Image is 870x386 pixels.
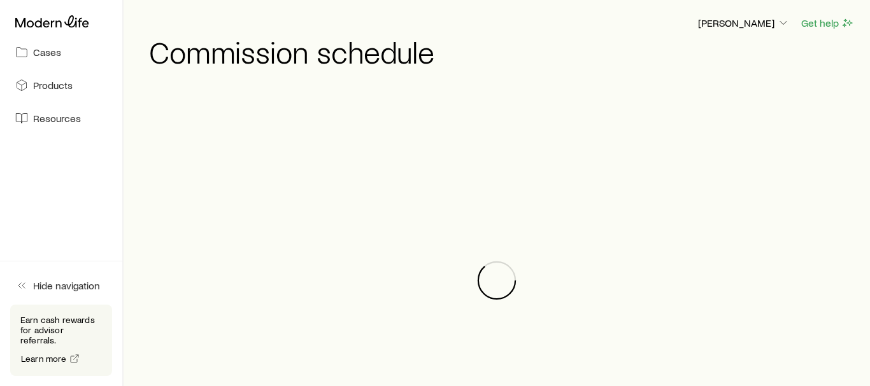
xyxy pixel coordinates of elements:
[149,36,855,67] h1: Commission schedule
[20,315,102,345] p: Earn cash rewards for advisor referrals.
[697,16,790,31] button: [PERSON_NAME]
[33,46,61,59] span: Cases
[21,354,67,363] span: Learn more
[10,272,112,300] button: Hide navigation
[10,38,112,66] a: Cases
[10,71,112,99] a: Products
[10,104,112,132] a: Resources
[33,79,73,92] span: Products
[33,279,100,292] span: Hide navigation
[698,17,790,29] p: [PERSON_NAME]
[801,16,855,31] button: Get help
[33,112,81,125] span: Resources
[10,305,112,376] div: Earn cash rewards for advisor referrals.Learn more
